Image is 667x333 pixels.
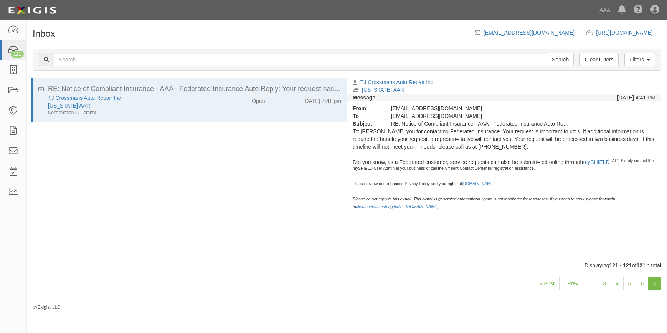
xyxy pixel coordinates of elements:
[303,94,341,105] div: [DATE] 4:41 pm
[385,120,577,128] div: RE: Notice of Compliant Insurance - AAA - Federated Insurance Auto Reply: Your request has been r...
[559,277,583,290] a: ‹ Prev
[353,94,375,101] strong: Message
[648,277,661,290] a: 7
[547,53,574,66] input: Search
[634,5,643,15] i: Help Center - Complianz
[356,204,438,209] a: clientcontactcenter@fedin= [DOMAIN_NAME]
[347,120,385,128] strong: Subject
[33,304,61,311] small: by
[484,30,575,36] a: [EMAIL_ADDRESS][DOMAIN_NAME]
[617,94,655,101] div: [DATE] 4:41 PM
[583,159,609,165] a: mySHIELD
[624,53,655,66] a: Filters
[611,277,624,290] a: 4
[347,104,385,112] strong: From
[385,104,577,112] div: [EMAIL_ADDRESS][DOMAIN_NAME]
[579,53,618,66] a: Clear Filters
[6,3,59,17] img: logo-5460c22ac91f19d4615b14bd174203de0afe785f0fc80cf4dbbc73dc1793850b.png
[598,277,611,290] a: 3
[11,51,24,58] div: 121
[27,262,667,269] div: Displaying of in total
[353,128,655,212] p: T= [PERSON_NAME] you for contacting Federated Insurance. Your request is important to u= s. If ad...
[38,305,61,310] a: Exigis, LLC
[462,181,494,186] a: [DOMAIN_NAME]
[596,30,661,36] a: [URL][DOMAIN_NAME]
[596,2,614,18] a: AAA
[535,277,560,290] a: « First
[353,158,654,209] sup: =AE? Simply contact the mySHIELD User Admin at your business or call the C= lient Contact Center ...
[48,103,90,109] a: [US_STATE] AAR
[48,84,341,94] div: RE: Notice of Compliant Insurance - AAA - Federated Insurance Auto Reply: Your request has been r...
[252,94,265,105] div: Open
[33,29,55,39] h1: Inbox
[609,262,632,268] b: 121 - 121
[362,87,404,93] a: [US_STATE] AAR
[623,277,636,290] a: 5
[48,109,214,116] div: Confirmation ID - crchtx
[636,277,649,290] a: 6
[385,112,577,120] div: agreement-rkk4rx@ace.complianz.com
[583,277,598,290] a: …
[347,128,661,214] div: Lore i-dolo sitamet con adi elitseddoei tem incididuntut lab etdol mag ali = enimadmin ven qu nos...
[360,79,433,85] a: TJ Crossmans Auto Repair Inc
[636,262,645,268] b: 121
[353,197,615,209] i: Please do not reply to this e-mail. This e-mail is generated automatical= ly and is not monitored...
[54,53,547,66] input: Search
[347,112,385,120] strong: To
[48,95,121,101] a: TJ Crossmans Auto Repair Inc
